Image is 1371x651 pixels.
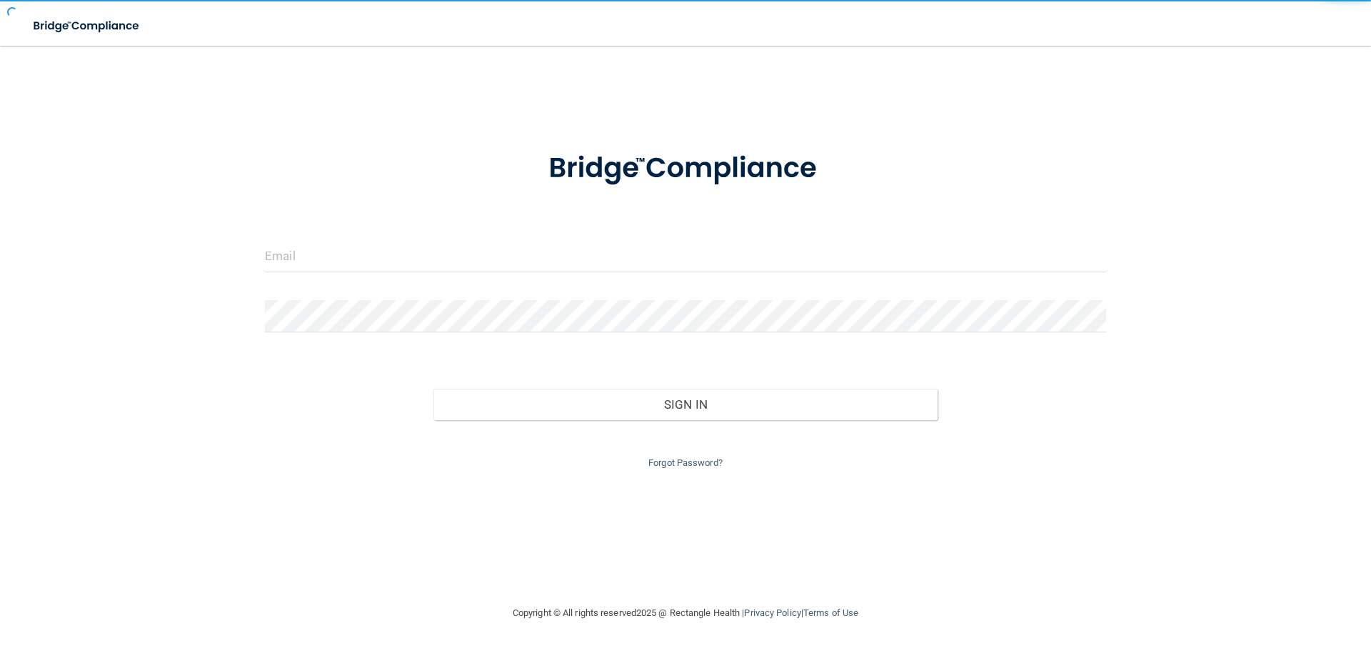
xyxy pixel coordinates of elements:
a: Forgot Password? [648,457,723,468]
a: Privacy Policy [744,607,800,618]
input: Email [265,240,1106,272]
div: Copyright © All rights reserved 2025 @ Rectangle Health | | [425,590,946,636]
img: bridge_compliance_login_screen.278c3ca4.svg [519,131,852,206]
a: Terms of Use [803,607,858,618]
img: bridge_compliance_login_screen.278c3ca4.svg [21,11,153,41]
button: Sign In [433,389,938,420]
